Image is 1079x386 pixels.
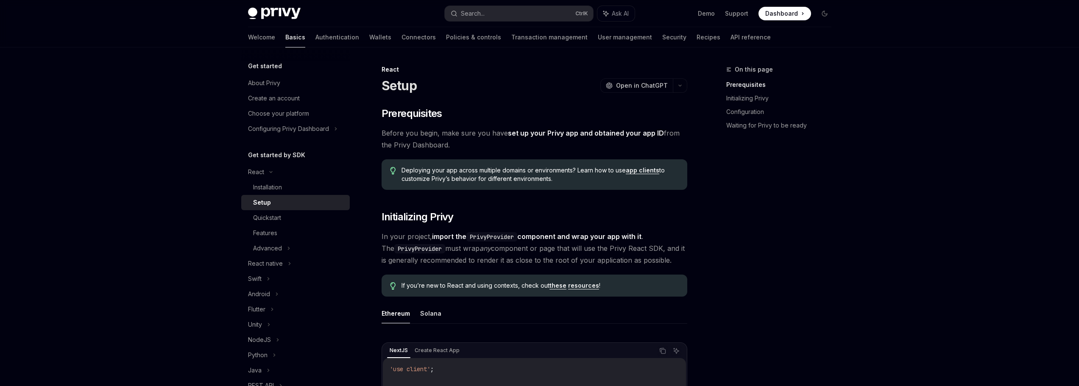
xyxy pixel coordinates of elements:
[726,105,838,119] a: Configuration
[575,10,588,17] span: Ctrl K
[382,107,442,120] span: Prerequisites
[511,27,588,47] a: Transaction management
[662,27,686,47] a: Security
[285,27,305,47] a: Basics
[253,182,282,192] div: Installation
[725,9,748,18] a: Support
[248,274,262,284] div: Swift
[401,166,678,183] span: Deploying your app across multiple domains or environments? Learn how to use to customize Privy’s...
[508,129,664,138] a: set up your Privy app and obtained your app ID
[382,65,687,74] div: React
[248,78,280,88] div: About Privy
[730,27,771,47] a: API reference
[241,180,350,195] a: Installation
[430,365,434,373] span: ;
[241,195,350,210] a: Setup
[248,350,268,360] div: Python
[758,7,811,20] a: Dashboard
[382,78,417,93] h1: Setup
[726,119,838,132] a: Waiting for Privy to be ready
[726,92,838,105] a: Initializing Privy
[697,27,720,47] a: Recipes
[248,304,265,314] div: Flutter
[248,289,270,299] div: Android
[432,232,641,241] strong: import the component and wrap your app with it
[818,7,831,20] button: Toggle dark mode
[461,8,485,19] div: Search...
[549,282,566,289] a: these
[241,210,350,225] a: Quickstart
[698,9,715,18] a: Demo
[480,244,491,253] em: any
[248,108,309,119] div: Choose your platform
[735,64,773,75] span: On this page
[253,213,281,223] div: Quickstart
[248,27,275,47] a: Welcome
[369,27,391,47] a: Wallets
[248,365,262,375] div: Java
[248,8,301,19] img: dark logo
[671,345,682,356] button: Ask AI
[390,282,396,290] svg: Tip
[600,78,673,93] button: Open in ChatGPT
[248,319,262,330] div: Unity
[382,210,454,224] span: Initializing Privy
[446,27,501,47] a: Policies & controls
[765,9,798,18] span: Dashboard
[401,281,678,290] span: If you’re new to React and using contexts, check out !
[616,81,668,90] span: Open in ChatGPT
[248,124,329,134] div: Configuring Privy Dashboard
[241,225,350,241] a: Features
[241,106,350,121] a: Choose your platform
[626,167,659,174] a: app clients
[598,27,652,47] a: User management
[420,303,441,323] button: Solana
[394,244,445,253] code: PrivyProvider
[248,150,305,160] h5: Get started by SDK
[597,6,635,21] button: Ask AI
[401,27,436,47] a: Connectors
[248,61,282,71] h5: Get started
[445,6,593,21] button: Search...CtrlK
[241,75,350,91] a: About Privy
[248,335,271,345] div: NodeJS
[612,9,629,18] span: Ask AI
[466,232,517,242] code: PrivyProvider
[412,345,462,355] div: Create React App
[568,282,599,289] a: resources
[726,78,838,92] a: Prerequisites
[390,365,430,373] span: 'use client'
[382,127,687,151] span: Before you begin, make sure you have from the Privy Dashboard.
[387,345,410,355] div: NextJS
[390,167,396,175] svg: Tip
[248,258,283,269] div: React native
[253,243,282,253] div: Advanced
[382,303,410,323] button: Ethereum
[253,197,271,208] div: Setup
[657,345,668,356] button: Copy the contents from the code block
[248,93,300,103] div: Create an account
[315,27,359,47] a: Authentication
[248,167,264,177] div: React
[382,230,687,266] span: In your project, . The must wrap component or page that will use the Privy React SDK, and it is g...
[253,228,277,238] div: Features
[241,91,350,106] a: Create an account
